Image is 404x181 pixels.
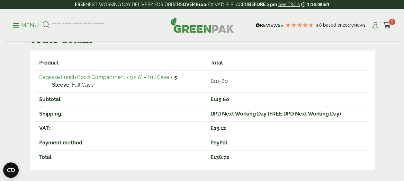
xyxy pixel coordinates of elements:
p: Full Case [52,81,202,89]
td: PayPal [207,136,369,150]
span: 1:16:08 [307,2,322,7]
th: Subtotal: [35,92,206,106]
strong: × 5 [170,74,177,80]
bdi: 115.60 [211,78,228,84]
span: reviews [350,22,365,28]
div: 4.79 Stars [285,22,314,28]
p: Menu [13,22,39,29]
span: Based on [323,22,343,28]
th: Shipping: [35,107,206,121]
strong: OVER £100 [183,2,206,7]
span: 4.8 [316,22,323,28]
span: 23.12 [211,125,226,131]
button: Open CMP widget [3,162,19,178]
span: 138.72 [211,154,229,160]
a: Bagasse Lunch Box 2 Compartment - 9 x 6" - Full Case [39,74,169,80]
td: DPD Next Working Day (FREE DPD Next Working Day) [207,107,369,121]
span: 0 [389,19,395,25]
span: £ [211,125,213,131]
a: 0 [383,21,391,30]
a: Menu [13,22,39,28]
strong: Sleeve: [52,81,71,89]
span: 115.60 [211,96,229,102]
span: £ [211,96,213,102]
span: £ [211,154,213,160]
th: Total [207,56,369,70]
span: £ [211,78,213,84]
i: My Account [371,22,379,29]
th: Total: [35,150,206,164]
span: 201 [343,22,350,28]
strong: BEFORE 2 pm [248,2,277,7]
a: See T&C's [278,2,300,7]
img: REVIEWS.io [256,23,283,28]
i: Cart [383,22,391,29]
h2: Order details [29,33,375,45]
strong: FREE [75,2,85,7]
th: Product [35,56,206,70]
span: left [322,2,329,7]
th: Payment method: [35,136,206,150]
th: VAT: [35,121,206,135]
img: GreenPak Supplies [170,17,234,33]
